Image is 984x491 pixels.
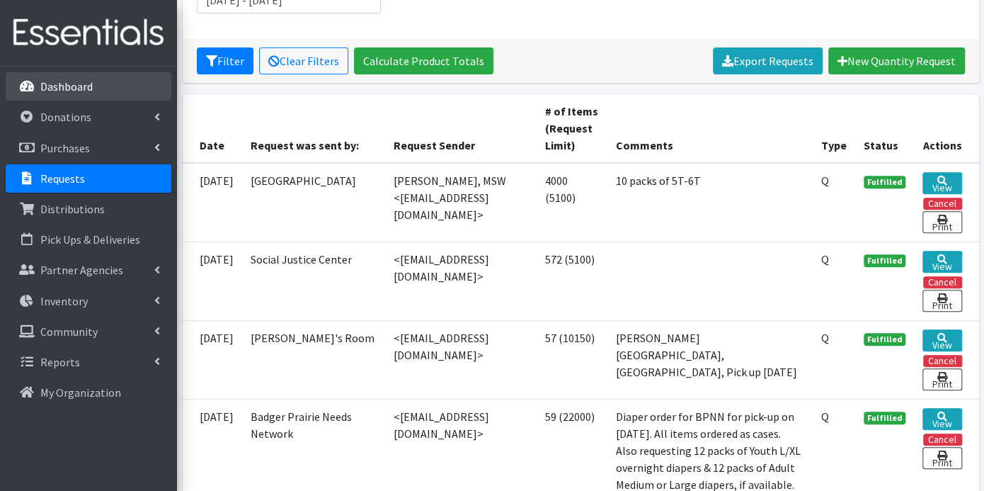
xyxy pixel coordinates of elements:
[813,94,855,163] th: Type
[6,287,171,315] a: Inventory
[385,242,536,320] td: <[EMAIL_ADDRESS][DOMAIN_NAME]>
[40,110,91,124] p: Donations
[922,211,961,233] a: Print
[6,9,171,57] img: HumanEssentials
[242,163,386,242] td: [GEOGRAPHIC_DATA]
[607,320,813,399] td: [PERSON_NAME][GEOGRAPHIC_DATA], [GEOGRAPHIC_DATA], Pick up [DATE]
[607,163,813,242] td: 10 packs of 5T-6T
[855,94,915,163] th: Status
[864,176,906,188] span: Fulfilled
[242,94,386,163] th: Request was sent by:
[183,242,242,320] td: [DATE]
[183,163,242,242] td: [DATE]
[864,254,906,267] span: Fulfilled
[183,320,242,399] td: [DATE]
[40,141,90,155] p: Purchases
[922,329,961,351] a: View
[922,172,961,194] a: View
[6,103,171,131] a: Donations
[922,251,961,273] a: View
[259,47,348,74] a: Clear Filters
[821,252,829,266] abbr: Quantity
[537,94,608,163] th: # of Items (Request Limit)
[922,290,961,312] a: Print
[6,134,171,162] a: Purchases
[40,294,88,308] p: Inventory
[6,348,171,376] a: Reports
[40,232,140,247] p: Pick Ups & Deliveries
[821,331,829,345] abbr: Quantity
[828,47,965,74] a: New Quantity Request
[6,225,171,254] a: Pick Ups & Deliveries
[713,47,823,74] a: Export Requests
[6,378,171,407] a: My Organization
[40,202,105,216] p: Distributions
[6,317,171,346] a: Community
[40,324,98,339] p: Community
[922,447,961,469] a: Print
[537,242,608,320] td: 572 (5100)
[923,198,962,210] button: Cancel
[40,385,121,400] p: My Organization
[385,320,536,399] td: <[EMAIL_ADDRESS][DOMAIN_NAME]>
[537,320,608,399] td: 57 (10150)
[864,412,906,424] span: Fulfilled
[6,195,171,223] a: Distributions
[6,164,171,193] a: Requests
[354,47,493,74] a: Calculate Product Totals
[914,94,978,163] th: Actions
[923,355,962,367] button: Cancel
[923,276,962,288] button: Cancel
[821,410,829,424] abbr: Quantity
[537,163,608,242] td: 4000 (5100)
[40,79,93,94] p: Dashboard
[821,174,829,188] abbr: Quantity
[922,408,961,430] a: View
[242,242,386,320] td: Social Justice Center
[385,94,536,163] th: Request Sender
[864,333,906,346] span: Fulfilled
[40,171,85,186] p: Requests
[607,94,813,163] th: Comments
[922,368,961,390] a: Print
[40,263,123,277] p: Partner Agencies
[242,320,386,399] td: [PERSON_NAME]'s Room
[183,94,242,163] th: Date
[6,256,171,284] a: Partner Agencies
[923,434,962,446] button: Cancel
[197,47,253,74] button: Filter
[385,163,536,242] td: [PERSON_NAME], MSW <[EMAIL_ADDRESS][DOMAIN_NAME]>
[40,355,80,369] p: Reports
[6,72,171,101] a: Dashboard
